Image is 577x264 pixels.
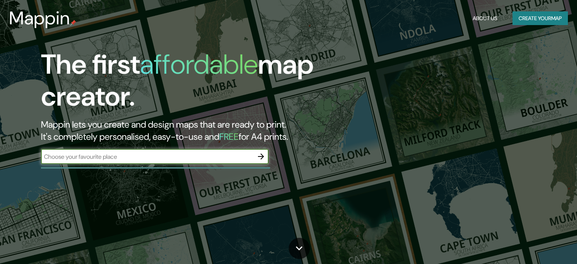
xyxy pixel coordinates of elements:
input: Choose your favourite place [41,152,253,161]
h3: Mappin [9,8,70,29]
img: mappin-pin [70,20,76,26]
h1: affordable [140,47,258,82]
button: Create yourmap [513,11,568,25]
h1: The first map creator. [41,49,330,119]
button: About Us [470,11,500,25]
h5: FREE [219,131,239,142]
h2: Mappin lets you create and design maps that are ready to print. It's completely personalised, eas... [41,119,330,143]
